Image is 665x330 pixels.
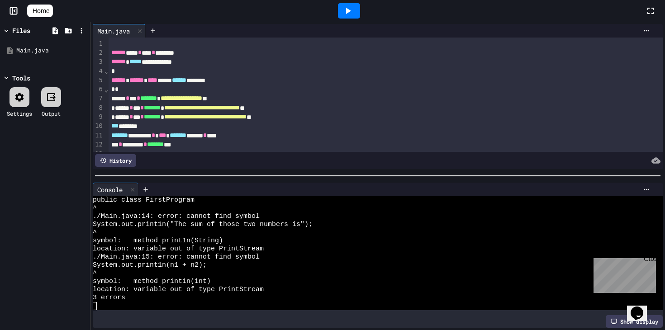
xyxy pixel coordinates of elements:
div: History [95,154,136,167]
div: 2 [93,48,104,57]
span: System.out.print1n(n1 + n2); [93,261,207,269]
span: location: variable out of type PrintStream [93,245,264,253]
div: Chat with us now!Close [4,4,62,57]
div: 5 [93,76,104,85]
div: 9 [93,113,104,122]
span: ./Main.java:14: error: cannot find symbol [93,212,260,221]
div: 8 [93,104,104,113]
div: Settings [7,109,32,118]
div: Tools [12,73,30,83]
div: 10 [93,122,104,131]
iframe: chat widget [627,294,656,321]
div: 3 [93,57,104,66]
div: 1 [93,39,104,48]
span: ./Main.java:15: error: cannot find symbol [93,253,260,261]
div: 11 [93,131,104,140]
a: Home [27,5,53,17]
span: location: variable out of type PrintStream [93,286,264,294]
span: 3 errors [93,294,125,302]
div: Main.java [93,24,146,38]
div: Show display [606,315,663,328]
div: 6 [93,85,104,94]
span: ^ [93,269,97,278]
span: System.out.print1n("The sum of those two numbers is"); [93,221,313,229]
span: symbol: method print1n(int) [93,278,211,286]
div: Output [42,109,61,118]
iframe: chat widget [590,255,656,293]
span: ^ [93,229,97,237]
span: Fold line [104,67,109,75]
div: 4 [93,67,104,76]
div: Console [93,183,138,196]
span: ^ [93,204,97,212]
span: Home [33,6,49,15]
div: 13 [93,150,104,159]
div: Console [93,185,127,194]
div: 7 [93,94,104,103]
div: 12 [93,140,104,149]
span: symbol: method print1n(String) [93,237,223,245]
span: public class FirstProgram [93,196,195,204]
span: Fold line [104,86,109,93]
div: Main.java [93,26,134,36]
div: Main.java [16,46,87,55]
div: Files [12,26,30,35]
